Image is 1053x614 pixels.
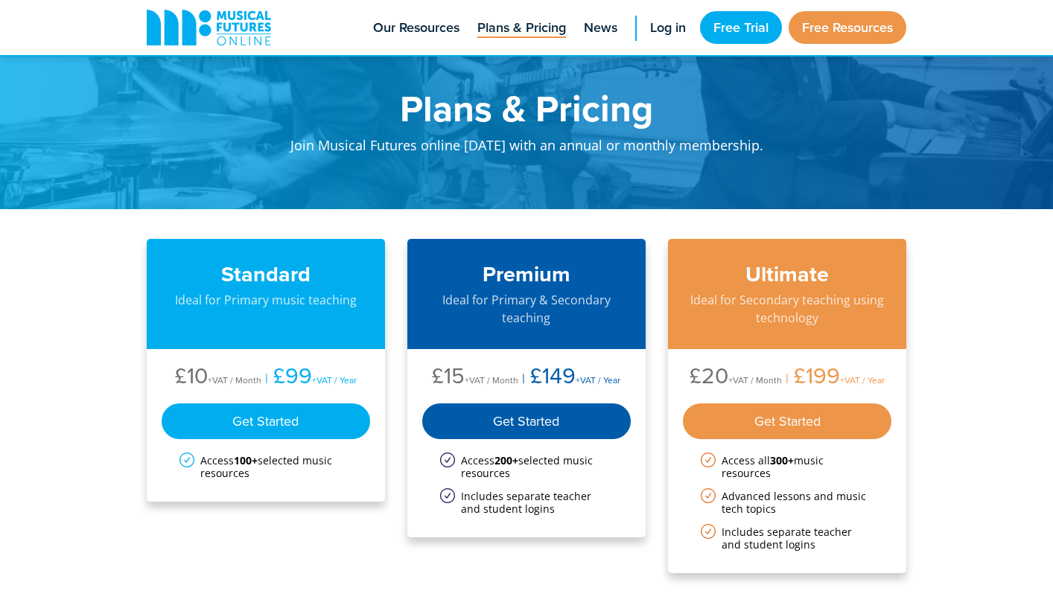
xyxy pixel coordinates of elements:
li: £10 [175,364,261,391]
span: Our Resources [373,18,459,38]
strong: 100+ [234,453,258,467]
li: Includes separate teacher and student logins [701,525,874,551]
p: Ideal for Secondary teaching using technology [683,291,891,327]
li: Access all music resources [701,454,874,479]
span: +VAT / Month [465,374,518,386]
span: Log in [650,18,686,38]
a: Free Trial [700,11,782,44]
strong: 200+ [494,453,518,467]
div: Get Started [162,403,370,439]
li: £20 [690,364,782,391]
p: Ideal for Primary & Secondary teaching [422,291,631,327]
li: £149 [518,364,620,391]
li: Includes separate teacher and student logins [440,490,613,515]
li: £15 [432,364,518,391]
h3: Premium [422,261,631,287]
strong: 300+ [770,453,794,467]
div: Get Started [422,403,631,439]
li: £199 [782,364,885,391]
span: +VAT / Month [208,374,261,386]
h3: Ultimate [683,261,891,287]
p: Ideal for Primary music teaching [162,291,370,309]
span: +VAT / Month [728,374,782,386]
span: +VAT / Year [576,374,620,386]
span: Plans & Pricing [477,18,566,38]
h1: Plans & Pricing [236,89,817,127]
li: Advanced lessons and music tech topics [701,490,874,515]
span: +VAT / Year [312,374,357,386]
h3: Standard [162,261,370,287]
li: Access selected music resources [179,454,352,479]
div: Get Started [683,403,891,439]
p: Join Musical Futures online [DATE] with an annual or monthly membership. [236,127,817,172]
span: News [584,18,617,38]
span: +VAT / Year [840,374,885,386]
li: Access selected music resources [440,454,613,479]
li: £99 [261,364,357,391]
a: Free Resources [789,11,906,44]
